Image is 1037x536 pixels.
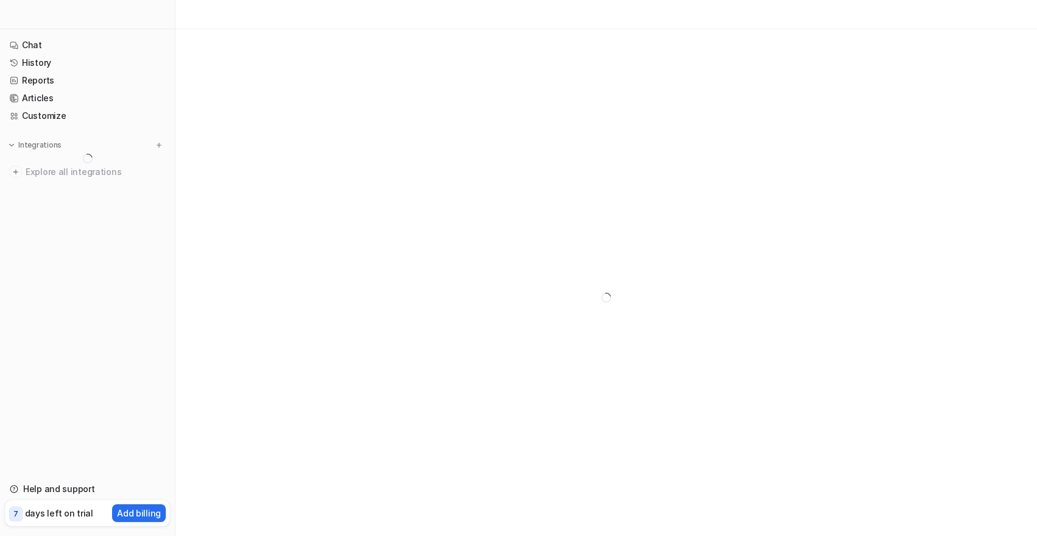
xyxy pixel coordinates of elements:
img: menu_add.svg [155,141,163,149]
a: Reports [5,72,170,89]
a: Chat [5,37,170,54]
img: expand menu [7,141,16,149]
p: Integrations [18,140,62,150]
button: Integrations [5,139,65,151]
a: Customize [5,107,170,124]
button: Add billing [112,504,166,522]
a: Explore all integrations [5,163,170,180]
a: History [5,54,170,71]
p: 7 [13,509,18,520]
p: Add billing [117,507,161,520]
a: Help and support [5,481,170,498]
a: Articles [5,90,170,107]
span: Explore all integrations [26,162,165,182]
img: explore all integrations [10,166,22,178]
p: days left on trial [25,507,93,520]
